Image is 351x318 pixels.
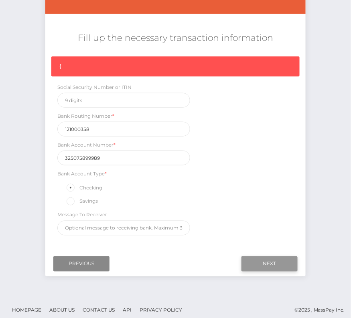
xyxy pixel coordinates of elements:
h5: Fill up the necessary transaction information [51,32,300,44]
label: Bank Routing Number [57,113,114,120]
input: Only 9 digits [57,122,190,137]
label: Bank Account Type [57,170,107,177]
label: Message To Receiver [57,211,107,219]
a: Homepage [9,304,45,316]
a: About Us [46,304,78,316]
input: Optional message to receiving bank. Maximum 35 characters [57,221,190,235]
a: API [120,304,135,316]
input: Previous [53,256,110,272]
label: Bank Account Number [57,141,116,149]
label: Social Security Number or ITIN [57,84,132,91]
a: Contact Us [79,304,118,316]
a: Privacy Policy [136,304,185,316]
span: { [59,62,61,70]
input: Only digits [57,151,190,165]
input: Next [241,256,298,272]
input: 9 digits [57,93,190,108]
label: Checking [65,183,102,193]
label: Savings [65,196,98,207]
